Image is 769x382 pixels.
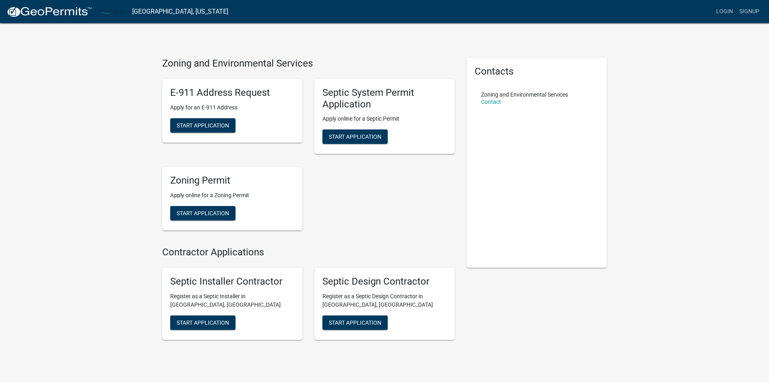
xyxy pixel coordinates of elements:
h5: Contacts [475,66,599,77]
h5: Septic System Permit Application [322,87,447,110]
img: Carlton County, Minnesota [99,6,126,17]
p: Register as a Septic Installer in [GEOGRAPHIC_DATA], [GEOGRAPHIC_DATA] [170,292,294,309]
h5: Zoning Permit [170,175,294,186]
a: [GEOGRAPHIC_DATA], [US_STATE] [132,5,228,18]
p: Apply online for a Septic Permit [322,115,447,123]
p: Zoning and Environmental Services [481,92,568,97]
span: Start Application [177,319,229,325]
p: Apply for an E-911 Address [170,103,294,112]
button: Start Application [170,118,236,133]
h4: Contractor Applications [162,247,455,258]
p: Register as a Septic Design Contractor in [GEOGRAPHIC_DATA], [GEOGRAPHIC_DATA] [322,292,447,309]
h4: Zoning and Environmental Services [162,58,455,69]
h5: E-911 Address Request [170,87,294,99]
button: Start Application [170,315,236,330]
a: Contact [481,99,501,105]
p: Apply online for a Zoning Permit [170,191,294,200]
h5: Septic Installer Contractor [170,276,294,287]
button: Start Application [322,315,388,330]
h5: Septic Design Contractor [322,276,447,287]
span: Start Application [177,122,229,128]
a: Signup [736,4,763,19]
span: Start Application [329,133,381,140]
span: Start Application [329,319,381,325]
button: Start Application [170,206,236,220]
button: Start Application [322,129,388,144]
wm-workflow-list-section: Contractor Applications [162,247,455,346]
span: Start Application [177,210,229,216]
a: Login [713,4,736,19]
